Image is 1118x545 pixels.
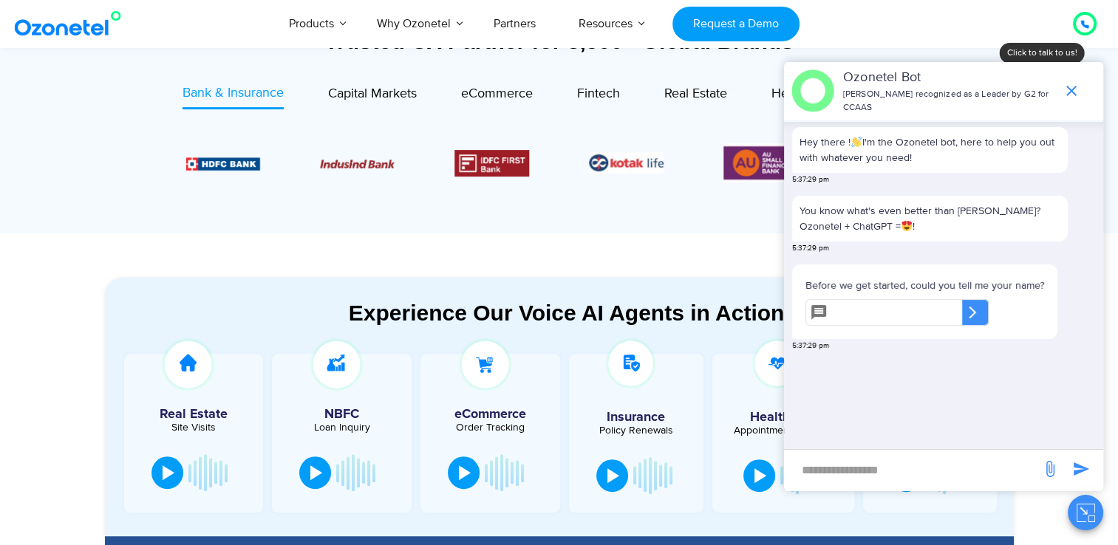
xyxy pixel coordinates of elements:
div: Image Carousel [186,143,933,182]
img: Picture12.png [454,150,529,176]
img: Picture10.png [320,160,395,168]
p: You know what's even better than [PERSON_NAME]? Ozonetel + ChatGPT = ! [800,203,1060,234]
div: new-msg-input [791,457,1034,484]
span: send message [1035,454,1065,484]
h5: Insurance [576,411,696,424]
div: Experience Our Voice AI Agents in Action [120,300,1014,326]
img: 👋 [851,137,862,147]
div: Appointment Booking [723,425,843,436]
div: Loan Inquiry [279,422,404,433]
div: Site Visits [132,422,256,433]
p: Before we get started, could you tell me your name? [805,278,1044,293]
div: 4 / 6 [454,150,529,176]
a: Healthcare [771,83,834,109]
span: 5:37:29 pm [792,243,829,254]
span: Fintech [577,86,620,102]
a: Request a Demo [672,7,799,41]
h5: Real Estate [132,408,256,421]
a: Real Estate [664,83,727,109]
span: 5:37:29 pm [792,340,829,352]
img: 😍 [901,221,912,231]
a: Capital Markets [328,83,417,109]
h5: NBFC [279,408,404,421]
a: eCommerce [461,83,533,109]
span: eCommerce [461,86,533,102]
img: Picture9.png [185,157,260,170]
div: 5 / 6 [589,152,664,174]
p: Ozonetel Bot [843,68,1055,88]
img: header [791,69,834,112]
span: 5:37:29 pm [792,174,829,185]
div: 6 / 6 [723,143,798,182]
span: Healthcare [771,86,834,102]
p: Hey there ! I'm the Ozonetel bot, here to help you out with whatever you need! [800,134,1060,165]
div: 2 / 6 [185,154,260,172]
img: Picture13.png [723,143,798,182]
span: end chat or minimize [1057,76,1086,106]
h5: Healthcare [723,411,843,424]
span: send message [1066,454,1096,484]
a: Bank & Insurance [183,83,284,109]
span: Capital Markets [328,86,417,102]
a: Fintech [577,83,620,109]
span: Real Estate [664,86,727,102]
span: Bank & Insurance [183,85,284,101]
button: Close chat [1068,495,1103,530]
div: 3 / 6 [320,154,395,172]
img: Picture26.jpg [589,152,664,174]
div: Policy Renewals [576,425,696,436]
div: Order Tracking [428,422,553,433]
p: [PERSON_NAME] recognized as a Leader by G2 for CCAAS [843,88,1055,114]
h5: eCommerce [428,408,553,421]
